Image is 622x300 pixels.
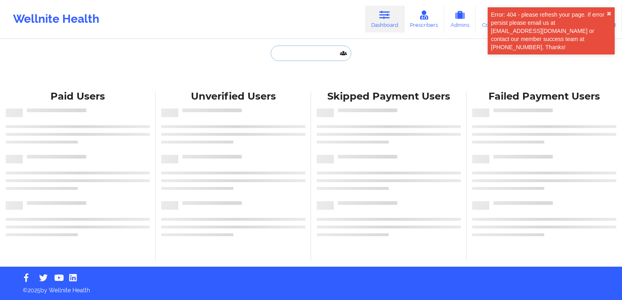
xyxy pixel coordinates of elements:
div: Error: 404 - please refresh your page. If error persist please email us at [EMAIL_ADDRESS][DOMAIN... [491,11,607,51]
a: Admins [444,6,476,33]
div: Failed Payment Users [472,90,616,103]
p: © 2025 by Wellnite Health [17,280,605,294]
a: Coaches [476,6,510,33]
div: Paid Users [6,90,150,103]
div: Skipped Payment Users [317,90,461,103]
a: Prescribers [404,6,445,33]
div: Unverified Users [161,90,305,103]
a: Dashboard [365,6,404,33]
button: close [607,11,611,17]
